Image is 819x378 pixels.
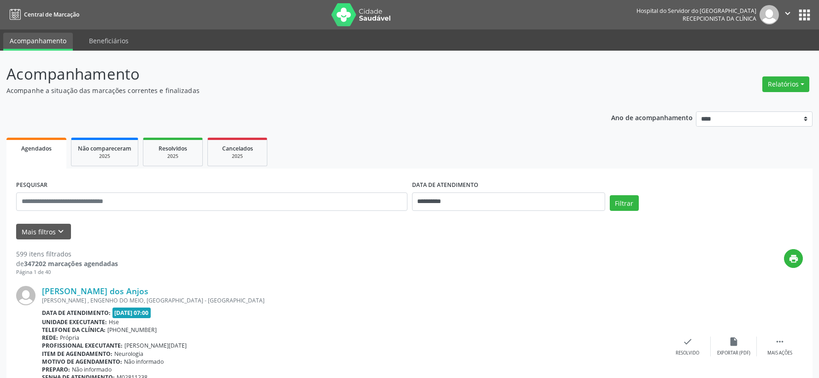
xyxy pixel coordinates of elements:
b: Telefone da clínica: [42,326,106,334]
b: Rede: [42,334,58,342]
span: Neurologia [114,350,143,358]
label: DATA DE ATENDIMENTO [412,178,478,192]
span: Cancelados [222,145,253,152]
span: Resolvidos [159,145,187,152]
i: insert_drive_file [729,337,739,347]
i: check [683,337,693,347]
i: keyboard_arrow_down [56,227,66,237]
b: Data de atendimento: [42,309,111,317]
button: Relatórios [762,76,809,92]
a: Acompanhamento [3,33,73,51]
span: Não informado [72,366,112,373]
b: Motivo de agendamento: [42,358,122,366]
div: Exportar (PDF) [717,350,750,356]
div: 2025 [78,153,131,160]
div: 599 itens filtrados [16,249,118,259]
span: Recepcionista da clínica [683,15,756,23]
b: Unidade executante: [42,318,107,326]
strong: 347202 marcações agendadas [24,259,118,268]
span: Hse [109,318,119,326]
b: Item de agendamento: [42,350,112,358]
div: 2025 [214,153,260,160]
p: Acompanhamento [6,63,571,86]
div: 2025 [150,153,196,160]
b: Preparo: [42,366,70,373]
b: Profissional executante: [42,342,123,349]
i: print [789,254,799,264]
img: img [16,286,35,305]
span: [PHONE_NUMBER] [107,326,157,334]
span: Central de Marcação [24,11,79,18]
div: Resolvido [676,350,699,356]
a: [PERSON_NAME] dos Anjos [42,286,148,296]
p: Ano de acompanhamento [611,111,693,123]
div: Mais ações [767,350,792,356]
i:  [775,337,785,347]
button: apps [796,7,813,23]
div: [PERSON_NAME] , ENGENHO DO MEIO, [GEOGRAPHIC_DATA] - [GEOGRAPHIC_DATA] [42,297,665,304]
span: Agendados [21,145,52,152]
div: de [16,259,118,268]
button:  [779,5,796,24]
a: Central de Marcação [6,7,79,22]
div: Hospital do Servidor do [GEOGRAPHIC_DATA] [636,7,756,15]
a: Beneficiários [82,33,135,49]
button: Filtrar [610,195,639,211]
img: img [760,5,779,24]
i:  [783,8,793,18]
span: [PERSON_NAME][DATE] [124,342,187,349]
button: print [784,249,803,268]
span: Não compareceram [78,145,131,152]
div: Página 1 de 40 [16,268,118,276]
span: [DATE] 07:00 [112,308,151,318]
span: Não informado [124,358,164,366]
span: Própria [60,334,79,342]
button: Mais filtroskeyboard_arrow_down [16,224,71,240]
p: Acompanhe a situação das marcações correntes e finalizadas [6,86,571,95]
label: PESQUISAR [16,178,47,192]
